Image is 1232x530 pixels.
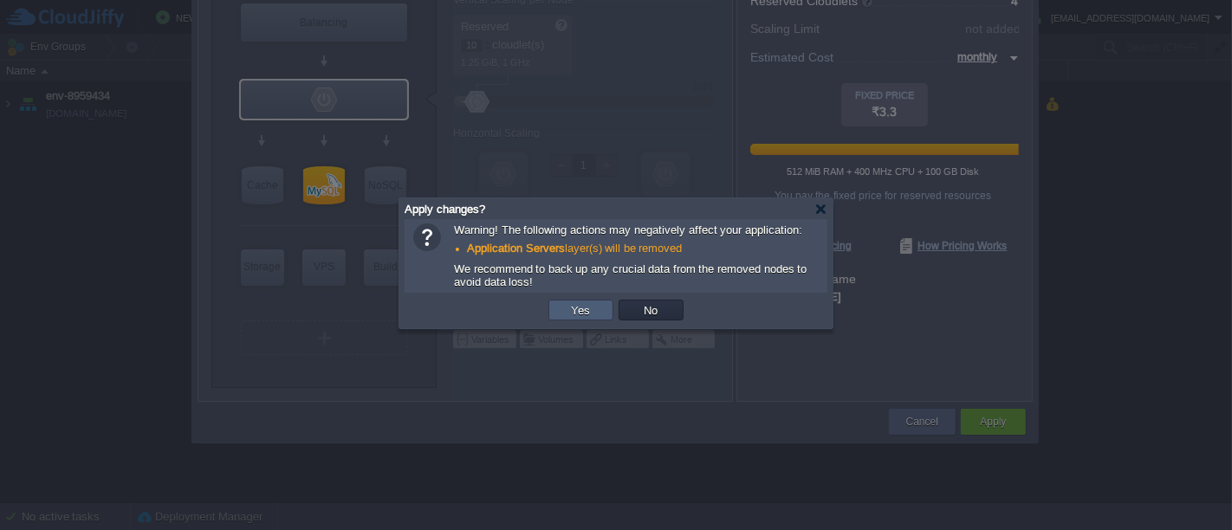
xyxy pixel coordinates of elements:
span: Warning! The following actions may negatively affect your application: We recommend to back up an... [454,223,819,288]
button: No [639,302,664,318]
span: Apply changes? [405,203,485,216]
button: Yes [567,302,596,318]
div: layer(s) will be removed [454,239,819,258]
b: Application Servers [467,242,565,255]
